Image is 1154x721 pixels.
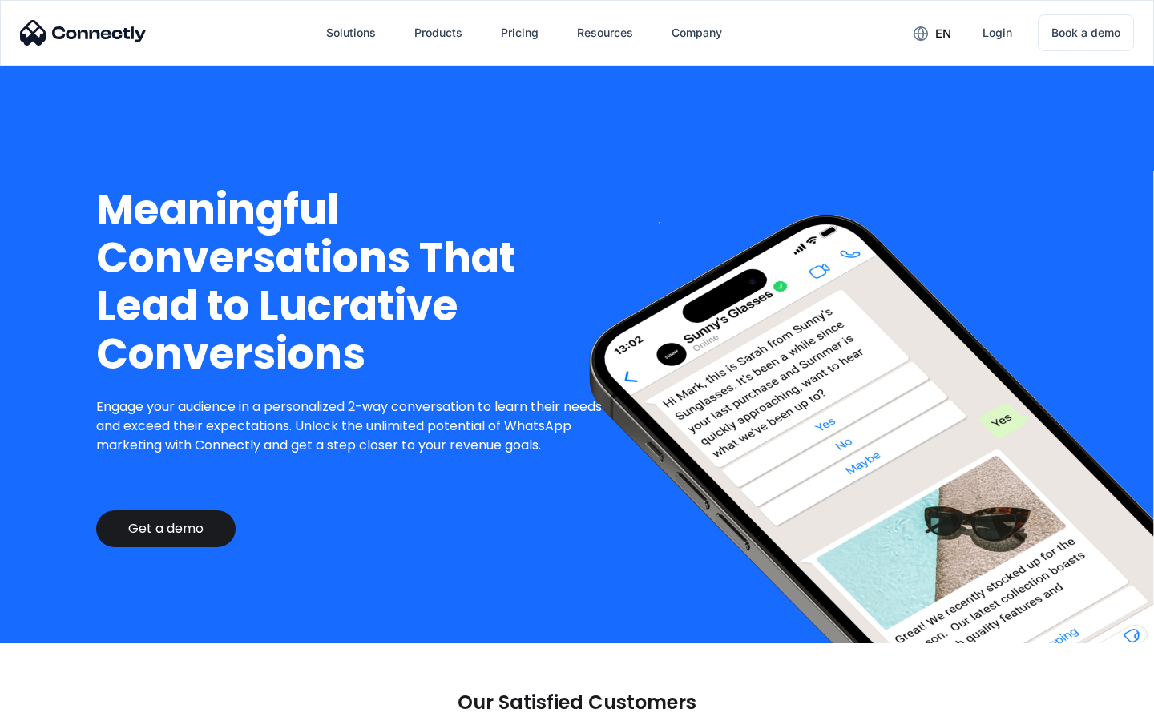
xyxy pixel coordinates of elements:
p: Engage your audience in a personalized 2-way conversation to learn their needs and exceed their e... [96,397,615,455]
div: Resources [577,22,633,44]
a: Pricing [488,14,551,52]
div: Pricing [501,22,539,44]
div: Login [983,22,1012,44]
p: Our Satisfied Customers [458,691,696,714]
a: Book a demo [1038,14,1134,51]
div: en [935,22,951,45]
h1: Meaningful Conversations That Lead to Lucrative Conversions [96,186,615,378]
div: Solutions [326,22,376,44]
div: Products [414,22,462,44]
a: Login [970,14,1025,52]
img: Connectly Logo [20,20,147,46]
ul: Language list [32,693,96,715]
div: Company [672,22,722,44]
aside: Language selected: English [16,693,96,715]
div: Get a demo [128,521,204,537]
a: Get a demo [96,510,236,547]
